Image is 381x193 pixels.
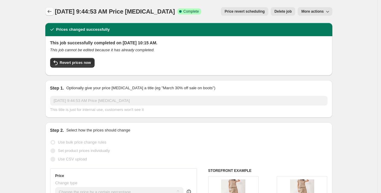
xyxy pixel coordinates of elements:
[50,48,155,52] i: This job cannot be edited because it has already completed.
[45,7,54,16] button: Price change jobs
[208,168,328,173] h6: STOREFRONT EXAMPLE
[50,85,64,91] h2: Step 1.
[50,58,95,68] button: Revert prices now
[271,7,295,16] button: Delete job
[50,127,64,133] h2: Step 2.
[58,157,87,161] span: Use CSV upload
[55,8,175,15] span: [DATE] 9:44:53 AM Price [MEDICAL_DATA]
[298,7,332,16] button: More actions
[183,9,199,14] span: Complete
[58,148,110,153] span: Set product prices individually
[55,173,64,178] h3: Price
[221,7,268,16] button: Price revert scheduling
[58,140,106,144] span: Use bulk price change rules
[50,40,328,46] h2: This job successfully completed on [DATE] 10:15 AM.
[50,96,328,106] input: 30% off holiday sale
[66,85,215,91] p: Optionally give your price [MEDICAL_DATA] a title (eg "March 30% off sale on boots")
[301,9,324,14] span: More actions
[66,127,130,133] p: Select how the prices should change
[50,107,144,112] span: This title is just for internal use, customers won't see it
[274,9,292,14] span: Delete job
[56,27,110,33] h2: Prices changed successfully
[55,181,78,185] span: Change type
[60,60,91,65] span: Revert prices now
[224,9,265,14] span: Price revert scheduling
